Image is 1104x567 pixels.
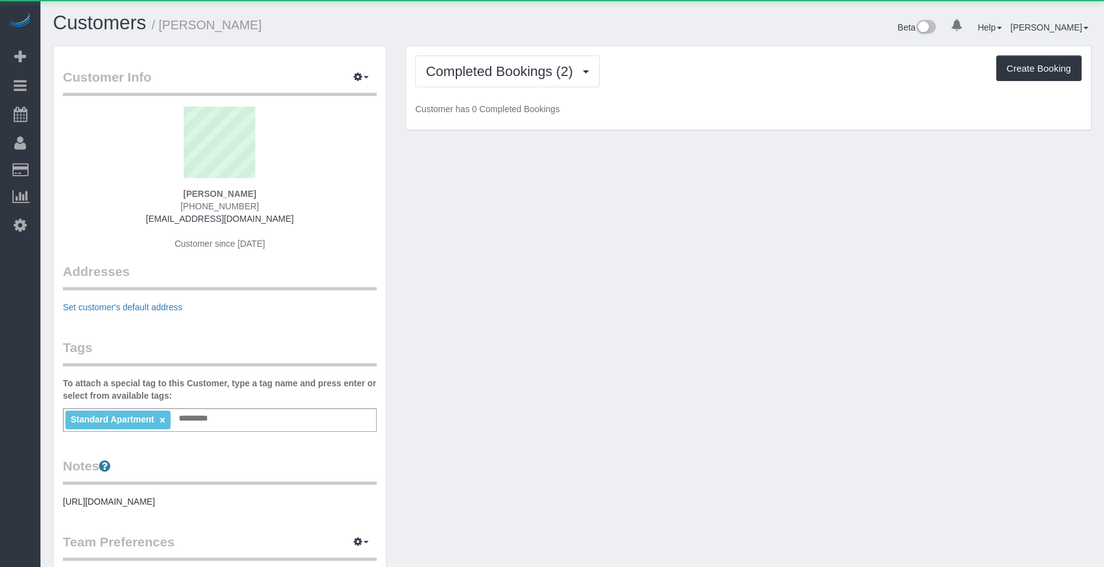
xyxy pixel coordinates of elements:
img: Automaid Logo [7,12,32,30]
a: Beta [898,22,937,32]
small: / [PERSON_NAME] [152,18,262,32]
a: Customers [53,12,146,34]
span: Completed Bookings (2) [426,64,579,79]
pre: [URL][DOMAIN_NAME] [63,495,377,508]
button: Completed Bookings (2) [415,55,600,87]
legend: Customer Info [63,68,377,96]
legend: Team Preferences [63,533,377,561]
img: New interface [915,20,936,36]
a: × [159,415,165,426]
legend: Tags [63,338,377,366]
span: [PHONE_NUMBER] [181,201,259,211]
p: Customer has 0 Completed Bookings [415,103,1082,115]
strong: [PERSON_NAME] [183,189,256,199]
a: Set customer's default address [63,302,182,312]
span: Customer since [DATE] [174,239,265,249]
label: To attach a special tag to this Customer, type a tag name and press enter or select from availabl... [63,377,377,402]
a: [PERSON_NAME] [1011,22,1088,32]
legend: Notes [63,457,377,485]
span: Standard Apartment [70,414,154,424]
button: Create Booking [996,55,1082,82]
a: [EMAIL_ADDRESS][DOMAIN_NAME] [146,214,293,224]
a: Help [978,22,1002,32]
